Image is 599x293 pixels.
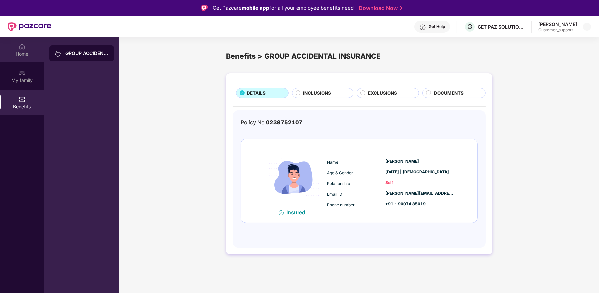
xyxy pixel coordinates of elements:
span: DOCUMENTS [434,90,464,97]
img: svg+xml;base64,PHN2ZyBpZD0iRHJvcGRvd24tMzJ4MzIiIHhtbG5zPSJodHRwOi8vd3d3LnczLm9yZy8yMDAwL3N2ZyIgd2... [584,24,590,29]
div: Policy No: [241,118,302,127]
span: EXCLUSIONS [368,90,397,97]
div: [PERSON_NAME] [385,158,454,165]
span: Name [327,160,338,165]
img: svg+xml;base64,PHN2ZyB3aWR0aD0iMjAiIGhlaWdodD0iMjAiIHZpZXdCb3g9IjAgMCAyMCAyMCIgZmlsbD0ibm9uZSIgeG... [19,70,25,76]
span: G [467,23,472,31]
div: +91 - 90074 85019 [385,201,454,207]
a: Download Now [359,5,400,12]
img: svg+xml;base64,PHN2ZyBpZD0iQmVuZWZpdHMiIHhtbG5zPSJodHRwOi8vd3d3LnczLm9yZy8yMDAwL3N2ZyIgd2lkdGg9Ij... [19,96,25,103]
span: Phone number [327,202,355,207]
div: [PERSON_NAME] [538,21,577,27]
div: [PERSON_NAME][EMAIL_ADDRESS][DOMAIN_NAME] [385,190,454,197]
div: Get Help [429,24,445,29]
div: Self [385,180,454,186]
img: icon [263,146,325,209]
div: GET PAZ SOLUTIONS PRIVATE LIMTED [478,24,524,30]
span: : [369,159,371,165]
span: 0239752107 [266,119,302,126]
img: New Pazcare Logo [8,22,51,31]
span: : [369,191,371,197]
span: DETAILS [247,90,266,97]
img: svg+xml;base64,PHN2ZyBpZD0iSG9tZSIgeG1sbnM9Imh0dHA6Ly93d3cudzMub3JnLzIwMDAvc3ZnIiB3aWR0aD0iMjAiIG... [19,43,25,50]
span: : [369,170,371,175]
img: svg+xml;base64,PHN2ZyBpZD0iSGVscC0zMngzMiIgeG1sbnM9Imh0dHA6Ly93d3cudzMub3JnLzIwMDAvc3ZnIiB3aWR0aD... [419,24,426,31]
div: GROUP ACCIDENTAL INSURANCE [65,50,109,57]
span: : [369,180,371,186]
strong: mobile app [242,5,269,11]
span: Email ID [327,192,342,197]
div: Customer_support [538,27,577,33]
span: : [369,202,371,207]
div: Benefits > GROUP ACCIDENTAL INSURANCE [226,51,492,62]
img: svg+xml;base64,PHN2ZyB4bWxucz0iaHR0cDovL3d3dy53My5vcmcvMjAwMC9zdmciIHdpZHRoPSIxNiIgaGVpZ2h0PSIxNi... [279,210,284,215]
img: svg+xml;base64,PHN2ZyB3aWR0aD0iMjAiIGhlaWdodD0iMjAiIHZpZXdCb3g9IjAgMCAyMCAyMCIgZmlsbD0ibm9uZSIgeG... [55,50,61,57]
span: Age & Gender [327,170,353,175]
div: Insured [286,209,309,216]
div: [DATE] | [DEMOGRAPHIC_DATA] [385,169,454,175]
img: Stroke [400,5,402,12]
span: Relationship [327,181,350,186]
div: Get Pazcare for all your employee benefits need [213,4,354,12]
img: Logo [201,5,208,11]
span: INCLUSIONS [303,90,331,97]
